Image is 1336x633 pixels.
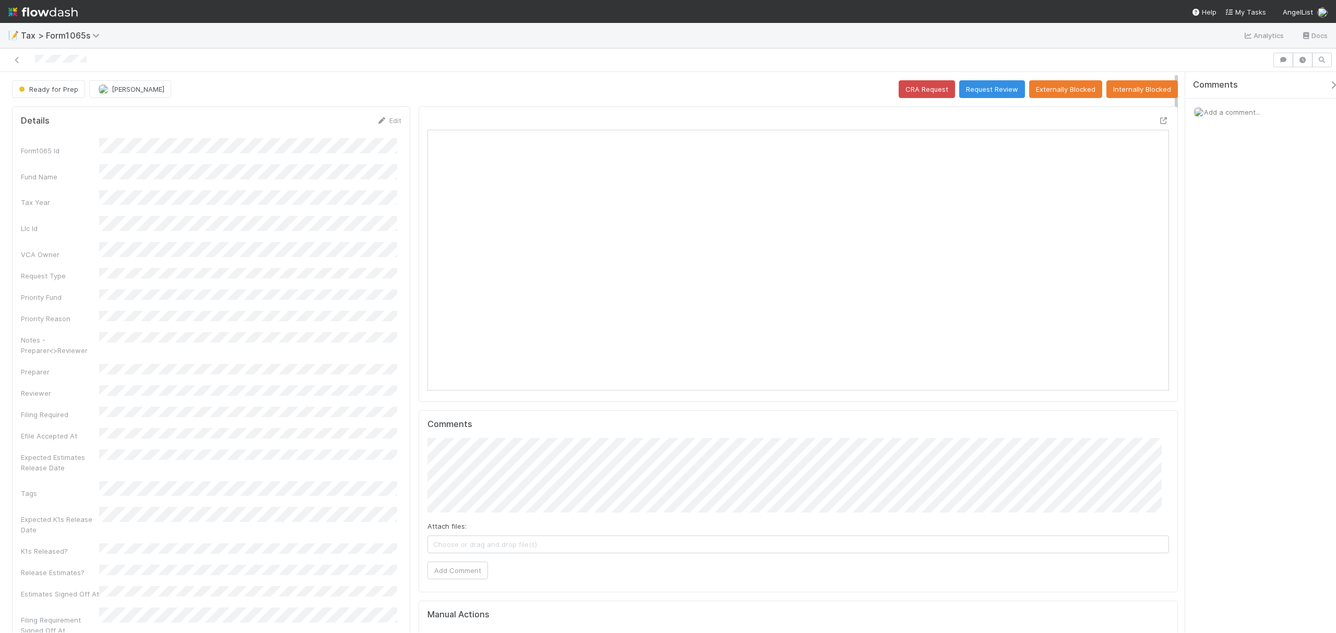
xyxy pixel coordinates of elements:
a: My Tasks [1225,7,1266,17]
div: Expected K1s Release Date [21,514,99,535]
div: Form1065 Id [21,145,99,156]
h5: Manual Actions [427,610,490,620]
div: Filing Required [21,409,99,420]
button: Externally Blocked [1029,80,1102,98]
div: Efile Accepted At [21,431,99,441]
div: Reviewer [21,388,99,398]
div: Fund Name [21,172,99,182]
h5: Details [21,116,50,126]
span: 📝 [8,31,19,40]
div: Expected Estimates Release Date [21,452,99,473]
button: Request Review [959,80,1025,98]
div: Release Estimates? [21,567,99,578]
div: K1s Released? [21,546,99,556]
a: Edit [377,116,401,125]
img: avatar_d45d11ee-0024-4901-936f-9df0a9cc3b4e.png [98,84,109,94]
div: Help [1191,7,1216,17]
div: Llc Id [21,223,99,234]
button: [PERSON_NAME] [89,80,171,98]
img: logo-inverted-e16ddd16eac7371096b0.svg [8,3,78,21]
span: Tax > Form1065s [21,30,105,41]
div: VCA Owner [21,249,99,260]
button: CRA Request [899,80,955,98]
span: AngelList [1283,8,1313,16]
span: Add a comment... [1204,108,1260,116]
button: Internally Blocked [1106,80,1178,98]
span: Comments [1193,80,1238,90]
div: Priority Fund [21,292,99,302]
span: Choose or drag and drop file(s) [428,536,1168,553]
img: avatar_d45d11ee-0024-4901-936f-9df0a9cc3b4e.png [1317,7,1328,18]
div: Request Type [21,271,99,281]
div: Tax Year [21,197,99,208]
div: Tags [21,488,99,498]
a: Docs [1301,29,1328,42]
label: Attach files: [427,521,467,531]
div: Priority Reason [21,313,99,324]
span: [PERSON_NAME] [112,85,164,93]
div: Estimates Signed Off At [21,589,99,599]
img: avatar_d45d11ee-0024-4901-936f-9df0a9cc3b4e.png [1194,107,1204,117]
span: My Tasks [1225,8,1266,16]
div: Preparer [21,367,99,377]
div: Notes - Preparer<>Reviewer [21,335,99,356]
h5: Comments [427,419,1169,430]
button: Add Comment [427,562,488,579]
a: Analytics [1243,29,1284,42]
